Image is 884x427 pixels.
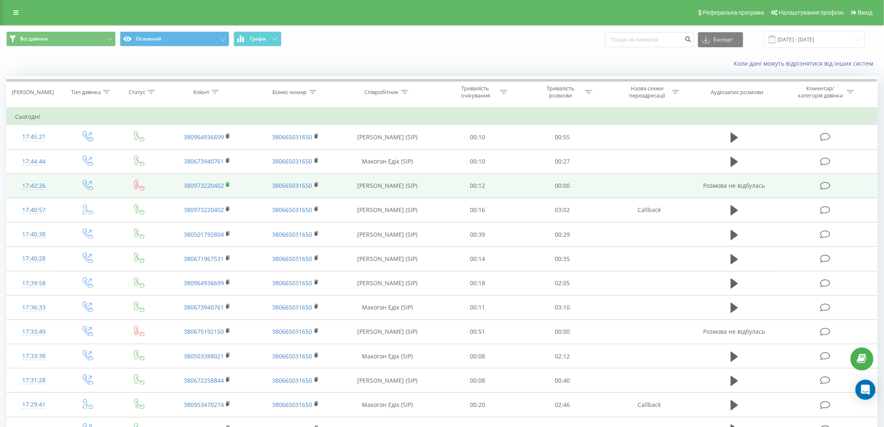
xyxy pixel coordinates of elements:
a: 380665031650 [272,182,312,189]
td: 00:27 [520,149,605,174]
td: Макогон Едік (SIP) [340,393,435,417]
td: [PERSON_NAME] (SIP) [340,125,435,149]
td: 00:11 [435,295,520,320]
td: 00:08 [435,368,520,393]
a: 380665031650 [272,352,312,360]
a: 380665031650 [272,279,312,287]
a: 380665031650 [272,133,312,141]
span: Реферальна програма [703,9,765,16]
td: Макогон Едік (SIP) [340,295,435,320]
div: Open Intercom Messenger [856,380,876,400]
td: 00:39 [435,222,520,247]
td: 00:00 [520,320,605,344]
td: 00:00 [520,174,605,198]
a: 380665031650 [272,376,312,384]
td: Макогон Едік (SIP) [340,344,435,368]
td: Макогон Едік (SIP) [340,149,435,174]
td: 00:10 [435,125,520,149]
a: 380503388021 [184,352,224,360]
a: 380665031650 [272,157,312,165]
a: 380665031650 [272,230,312,238]
a: 380973220402 [184,182,224,189]
div: 17:33:38 [15,348,53,364]
button: Графік [234,31,282,46]
div: Клієнт [193,89,209,96]
a: 380673940761 [184,157,224,165]
td: 00:16 [435,198,520,222]
span: Налаштування профілю [779,9,844,16]
div: Коментар/категорія дзвінка [796,85,845,99]
div: Бізнес номер [273,89,307,96]
td: [PERSON_NAME] (SIP) [340,320,435,344]
a: 380964936699 [184,133,224,141]
td: [PERSON_NAME] (SIP) [340,174,435,198]
span: Всі дзвінки [20,36,48,42]
td: 03:10 [520,295,605,320]
span: Графік [250,36,266,42]
a: 380672258844 [184,376,224,384]
a: 380665031650 [272,327,312,335]
td: [PERSON_NAME] (SIP) [340,271,435,295]
td: Callback [605,393,694,417]
a: 380673940761 [184,303,224,311]
button: Експорт [698,32,743,47]
a: 380501792804 [184,230,224,238]
td: 02:46 [520,393,605,417]
a: 380964936699 [184,279,224,287]
div: Аудіозапис розмови [711,89,764,96]
a: Коли дані можуть відрізнятися вiд інших систем [734,59,878,67]
td: 00:20 [435,393,520,417]
td: 00:10 [435,149,520,174]
td: 00:29 [520,222,605,247]
input: Пошук за номером [605,32,694,47]
div: Тривалість очікування [453,85,498,99]
td: 02:12 [520,344,605,368]
div: Статус [129,89,145,96]
a: 380953470274 [184,401,224,409]
div: 17:36:33 [15,299,53,316]
a: 380973220402 [184,206,224,214]
div: 17:39:58 [15,275,53,291]
div: Співробітник [365,89,399,96]
div: 17:33:49 [15,324,53,340]
a: 380665031650 [272,303,312,311]
div: 17:40:38 [15,226,53,243]
a: 380665031650 [272,255,312,263]
td: 00:35 [520,247,605,271]
td: Сьогодні [7,108,878,125]
a: 380675192150 [184,327,224,335]
td: 00:08 [435,344,520,368]
td: 00:12 [435,174,520,198]
a: 380671967531 [184,255,224,263]
td: [PERSON_NAME] (SIP) [340,198,435,222]
td: Callback [605,198,694,222]
td: 03:02 [520,198,605,222]
a: 380665031650 [272,206,312,214]
span: Розмова не відбулась [704,182,765,189]
button: Всі дзвінки [6,31,116,46]
td: 02:05 [520,271,605,295]
td: [PERSON_NAME] (SIP) [340,222,435,247]
td: 00:55 [520,125,605,149]
div: 17:40:57 [15,202,53,218]
div: [PERSON_NAME] [12,89,54,96]
div: 17:44:44 [15,153,53,170]
td: 00:40 [520,368,605,393]
div: 17:29:41 [15,396,53,413]
td: 00:14 [435,247,520,271]
div: Тип дзвінка [71,89,101,96]
span: Розмова не відбулась [704,327,765,335]
span: Вихід [858,9,873,16]
td: [PERSON_NAME] (SIP) [340,247,435,271]
button: Основний [120,31,229,46]
div: 17:42:26 [15,178,53,194]
td: [PERSON_NAME] (SIP) [340,368,435,393]
td: 00:18 [435,271,520,295]
div: 17:31:28 [15,372,53,389]
div: 17:45:21 [15,129,53,145]
div: Назва схеми переадресації [625,85,670,99]
div: Тривалість розмови [538,85,583,99]
div: 17:40:28 [15,251,53,267]
td: 00:51 [435,320,520,344]
a: 380665031650 [272,401,312,409]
